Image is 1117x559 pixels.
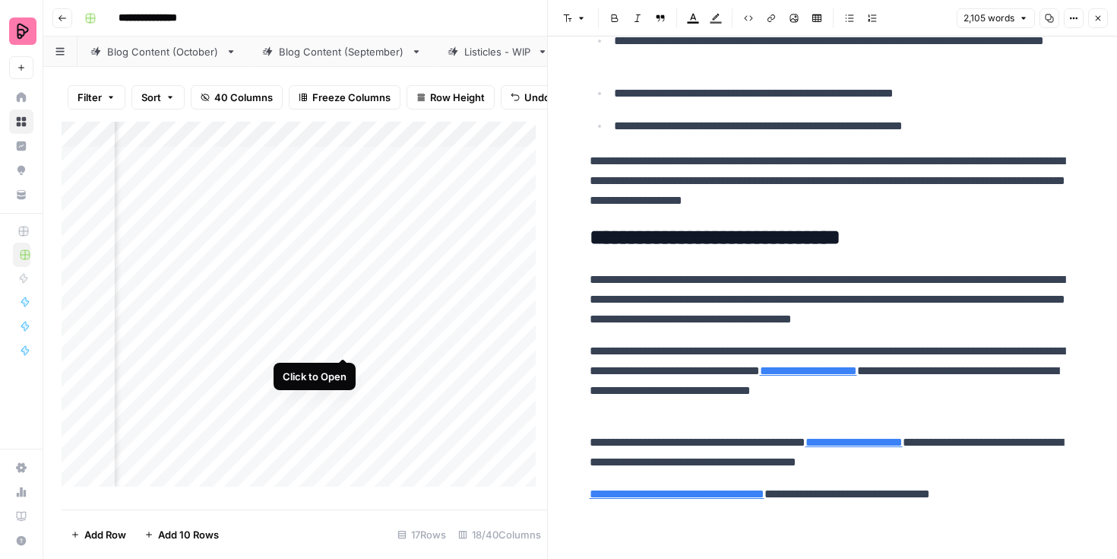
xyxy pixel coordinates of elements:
button: Undo [501,85,560,110]
a: Browse [9,110,33,134]
span: Filter [78,90,102,105]
button: Freeze Columns [289,85,400,110]
span: 2,105 words [964,11,1014,25]
a: Opportunities [9,158,33,183]
button: Add 10 Rows [135,522,228,547]
div: Listicles - WIP [464,44,531,59]
button: Sort [131,85,185,110]
div: Click to Open [283,369,346,384]
span: Sort [141,90,161,105]
img: Preply Logo [9,17,36,45]
a: Home [9,85,33,110]
button: Add Row [62,522,135,547]
span: Freeze Columns [312,90,391,105]
a: Learning Hub [9,504,33,529]
div: 18/40 Columns [452,522,547,547]
button: Workspace: Preply [9,12,33,50]
div: 17 Rows [391,522,452,547]
a: Settings [9,456,33,480]
a: Listicles - WIP [435,37,561,67]
a: Usage [9,480,33,504]
a: Blog Content (October) [78,37,249,67]
span: 40 Columns [214,90,273,105]
span: Add Row [84,527,126,542]
a: Blog Content (September) [249,37,435,67]
a: Your Data [9,183,33,207]
button: Row Height [407,85,495,110]
button: Help + Support [9,529,33,553]
span: Undo [524,90,550,105]
a: Insights [9,134,33,158]
button: Filter [68,85,125,110]
div: Blog Content (October) [107,44,220,59]
div: Blog Content (September) [279,44,405,59]
span: Add 10 Rows [158,527,219,542]
span: Row Height [430,90,485,105]
button: 40 Columns [191,85,283,110]
button: 2,105 words [957,8,1035,28]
